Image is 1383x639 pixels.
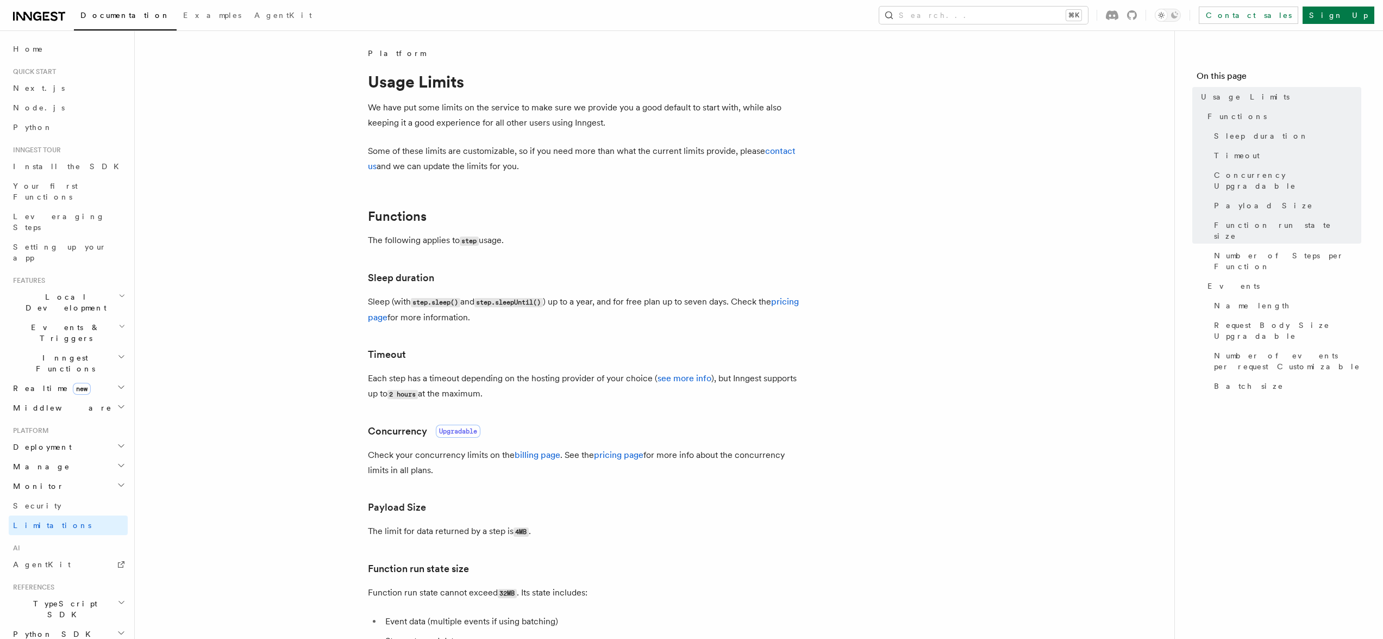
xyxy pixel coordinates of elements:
[1214,320,1361,342] span: Request Body Size Upgradable
[9,516,128,535] a: Limitations
[9,379,128,398] button: Realtimenew
[9,146,61,154] span: Inngest tour
[460,237,479,246] code: step
[9,67,56,76] span: Quick start
[368,270,434,286] a: Sleep duration
[382,614,803,629] li: Event data (multiple events if using batching)
[368,294,803,325] p: Sleep (with and ) up to a year, and for free plan up to seven days. Check the for more information.
[74,3,177,30] a: Documentation
[13,103,65,112] span: Node.js
[1214,300,1290,311] span: Name length
[9,442,72,452] span: Deployment
[1210,315,1361,346] a: Request Body Size Upgradable
[9,583,54,592] span: References
[9,117,128,137] a: Python
[13,501,61,510] span: Security
[9,496,128,516] a: Security
[1214,220,1361,241] span: Function run state size
[368,48,425,59] span: Platform
[1214,200,1313,211] span: Payload Size
[9,402,112,413] span: Middleware
[1203,107,1361,126] a: Functions
[177,3,248,29] a: Examples
[368,347,406,362] a: Timeout
[1210,215,1361,246] a: Function run state size
[368,585,803,601] p: Function run state cannot exceed . Its state includes:
[1210,146,1361,165] a: Timeout
[13,182,78,201] span: Your first Functions
[13,521,91,530] span: Limitations
[1210,296,1361,315] a: Name length
[368,500,426,515] a: Payload Size
[80,11,170,20] span: Documentation
[9,98,128,117] a: Node.js
[13,560,71,569] span: AgentKit
[9,481,64,492] span: Monitor
[13,123,53,132] span: Python
[1214,381,1284,392] span: Batch size
[9,398,128,418] button: Middleware
[1210,126,1361,146] a: Sleep duration
[9,594,128,624] button: TypeScript SDK
[1214,150,1260,161] span: Timeout
[9,176,128,207] a: Your first Functions
[474,298,543,307] code: step.sleepUntil()
[368,209,427,224] a: Functions
[9,39,128,59] a: Home
[1210,165,1361,196] a: Concurrency Upgradable
[1207,281,1260,291] span: Events
[9,461,70,472] span: Manage
[9,437,128,457] button: Deployment
[1197,87,1361,107] a: Usage Limits
[1155,9,1181,22] button: Toggle dark mode
[9,598,117,620] span: TypeScript SDK
[1210,246,1361,276] a: Number of Steps per Function
[1199,7,1298,24] a: Contact sales
[498,589,517,598] code: 32MB
[387,390,418,399] code: 2 hours
[879,7,1088,24] button: Search...⌘K
[13,84,65,92] span: Next.js
[254,11,312,20] span: AgentKit
[9,276,45,285] span: Features
[514,528,529,537] code: 4MB
[9,291,118,313] span: Local Development
[13,243,107,262] span: Setting up your app
[9,383,91,394] span: Realtime
[368,424,480,439] a: ConcurrencyUpgradable
[411,298,460,307] code: step.sleep()
[9,322,118,344] span: Events & Triggers
[9,318,128,348] button: Events & Triggers
[13,212,105,232] span: Leveraging Steps
[1207,111,1267,122] span: Functions
[9,207,128,237] a: Leveraging Steps
[368,371,803,402] p: Each step has a timeout depending on the hosting provider of your choice ( ), but Inngest support...
[368,72,803,91] h1: Usage Limits
[1197,70,1361,87] h4: On this page
[436,425,480,438] span: Upgradable
[9,348,128,379] button: Inngest Functions
[13,162,126,171] span: Install the SDK
[9,78,128,98] a: Next.js
[368,524,803,539] p: The limit for data returned by a step is .
[1210,376,1361,396] a: Batch size
[1203,276,1361,296] a: Events
[368,561,469,576] a: Function run state size
[9,555,128,574] a: AgentKit
[1210,196,1361,215] a: Payload Size
[9,426,49,435] span: Platform
[1214,250,1361,272] span: Number of Steps per Function
[9,476,128,496] button: Monitor
[658,373,711,383] a: see more info
[9,157,128,176] a: Install the SDK
[13,44,43,54] span: Home
[1201,91,1290,102] span: Usage Limits
[1210,346,1361,376] a: Number of events per request Customizable
[248,3,318,29] a: AgentKit
[9,352,117,374] span: Inngest Functions
[515,450,560,460] a: billing page
[1066,10,1081,21] kbd: ⌘K
[183,11,241,20] span: Examples
[368,100,803,131] p: We have put some limits on the service to make sure we provide you a good default to start with, ...
[9,457,128,476] button: Manage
